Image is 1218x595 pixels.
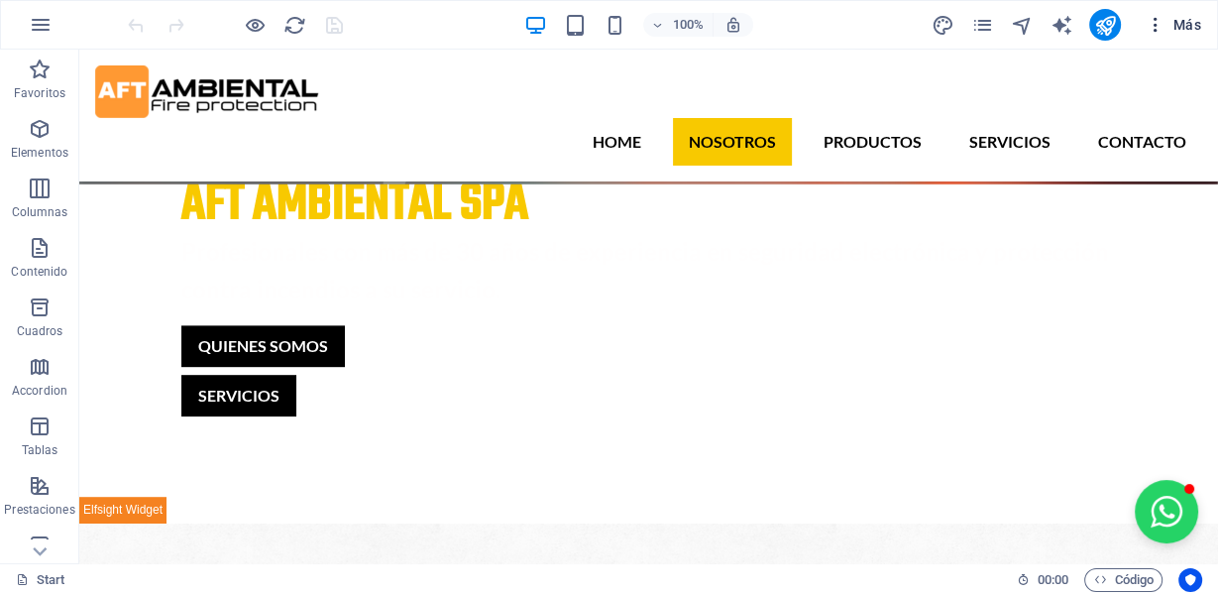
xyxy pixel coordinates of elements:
[22,442,58,458] p: Tablas
[243,13,267,37] button: Haz clic para salir del modo de previsualización y seguir editando
[1051,14,1073,37] i: AI Writer
[12,383,67,399] p: Accordion
[1055,430,1119,494] button: Open chat window
[1089,9,1121,41] button: publish
[1094,14,1117,37] i: Publicar
[971,14,994,37] i: Páginas (Ctrl+Alt+S)
[1052,572,1054,587] span: :
[1093,568,1154,592] span: Código
[724,16,742,34] i: Al redimensionar, ajustar el nivel de zoom automáticamente para ajustarse al dispositivo elegido.
[14,85,65,101] p: Favoritos
[1010,13,1034,37] button: navigator
[1145,15,1201,35] span: Más
[931,13,954,37] button: design
[4,502,74,518] p: Prestaciones
[282,13,306,37] button: reload
[1017,568,1069,592] h6: Tiempo de la sesión
[102,115,449,195] span: AFT Ambiental spa
[17,323,63,339] p: Cuadros
[1178,568,1202,592] button: Usercentrics
[283,14,306,37] i: Volver a cargar página
[643,13,714,37] button: 100%
[1137,9,1209,41] button: Más
[11,145,68,161] p: Elementos
[1011,14,1034,37] i: Navegador
[11,264,67,280] p: Contenido
[1084,568,1163,592] button: Código
[16,568,65,592] a: Haz clic para cancelar la selección y doble clic para abrir páginas
[970,13,994,37] button: pages
[1038,568,1068,592] span: 00 00
[12,204,68,220] p: Columnas
[1050,13,1073,37] button: text_generator
[673,13,705,37] h6: 100%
